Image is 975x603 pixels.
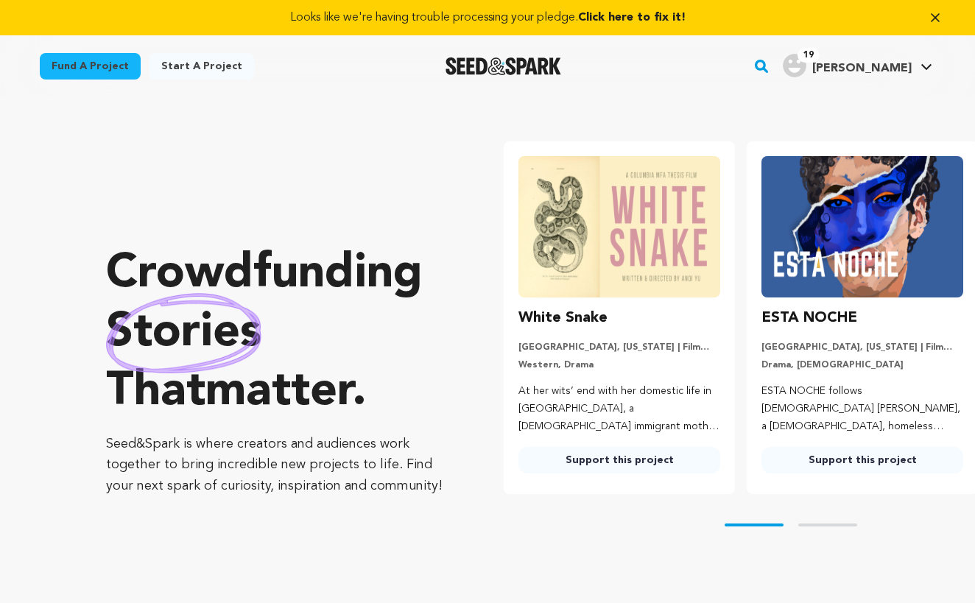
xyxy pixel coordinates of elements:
[446,57,561,75] a: Seed&Spark Homepage
[761,447,963,473] a: Support this project
[780,51,935,77] a: Luke s.'s Profile
[446,57,561,75] img: Seed&Spark Logo Dark Mode
[106,434,445,497] p: Seed&Spark is where creators and audiences work together to bring incredible new projects to life...
[518,306,608,330] h3: White Snake
[578,12,686,24] span: Click here to fix it!
[106,245,445,422] p: Crowdfunding that .
[780,51,935,82] span: Luke s.'s Profile
[40,53,141,80] a: Fund a project
[783,54,806,77] img: user.png
[518,447,720,473] a: Support this project
[518,359,720,371] p: Western, Drama
[518,342,720,353] p: [GEOGRAPHIC_DATA], [US_STATE] | Film Short
[798,48,820,63] span: 19
[761,383,963,435] p: ESTA NOCHE follows [DEMOGRAPHIC_DATA] [PERSON_NAME], a [DEMOGRAPHIC_DATA], homeless runaway, conf...
[149,53,254,80] a: Start a project
[18,9,957,27] a: Looks like we're having trouble processing your pledge.Click here to fix it!
[518,156,720,297] img: White Snake image
[518,383,720,435] p: At her wits’ end with her domestic life in [GEOGRAPHIC_DATA], a [DEMOGRAPHIC_DATA] immigrant moth...
[106,293,261,373] img: hand sketched image
[761,156,963,297] img: ESTA NOCHE image
[761,306,857,330] h3: ESTA NOCHE
[205,369,352,416] span: matter
[783,54,912,77] div: Luke s.'s Profile
[761,342,963,353] p: [GEOGRAPHIC_DATA], [US_STATE] | Film Short
[761,359,963,371] p: Drama, [DEMOGRAPHIC_DATA]
[812,63,912,74] span: [PERSON_NAME]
